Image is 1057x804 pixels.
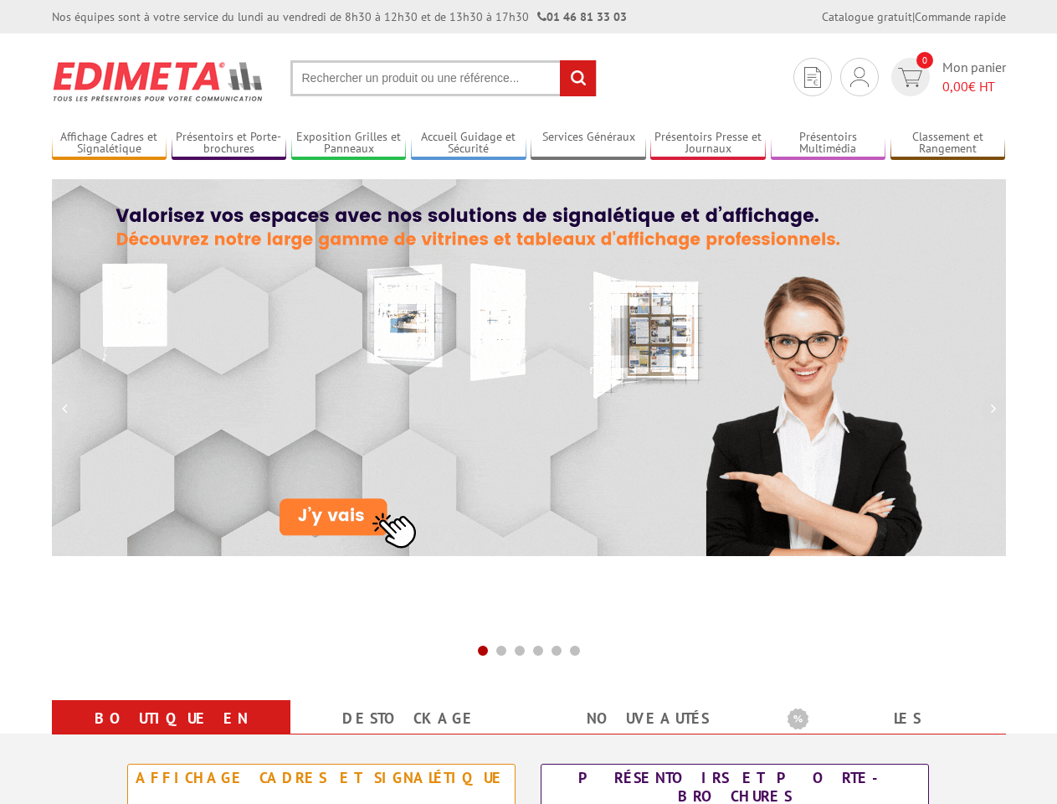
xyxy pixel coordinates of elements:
a: Services Généraux [531,130,646,157]
input: rechercher [560,60,596,96]
a: Commande rapide [915,9,1006,24]
span: Mon panier [942,58,1006,96]
a: Destockage [310,703,509,734]
a: Catalogue gratuit [822,9,912,24]
a: Présentoirs Multimédia [771,130,886,157]
img: devis rapide [850,67,869,87]
b: Les promotions [788,703,997,737]
a: nouveautés [549,703,747,734]
a: Présentoirs Presse et Journaux [650,130,766,157]
span: 0,00 [942,78,968,95]
div: | [822,8,1006,25]
img: Présentoir, panneau, stand - Edimeta - PLV, affichage, mobilier bureau, entreprise [52,50,265,112]
a: Affichage Cadres et Signalétique [52,130,167,157]
a: Présentoirs et Porte-brochures [172,130,287,157]
a: Accueil Guidage et Sécurité [411,130,526,157]
a: Classement et Rangement [890,130,1006,157]
a: Les promotions [788,703,986,764]
a: Boutique en ligne [72,703,270,764]
input: Rechercher un produit ou une référence... [290,60,597,96]
div: Nos équipes sont à votre service du lundi au vendredi de 8h30 à 12h30 et de 13h30 à 17h30 [52,8,627,25]
span: 0 [916,52,933,69]
div: Affichage Cadres et Signalétique [132,769,511,787]
img: devis rapide [898,68,922,87]
strong: 01 46 81 33 03 [537,9,627,24]
span: € HT [942,77,1006,96]
a: devis rapide 0 Mon panier 0,00€ HT [887,58,1006,96]
img: devis rapide [804,67,821,88]
a: Exposition Grilles et Panneaux [291,130,407,157]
